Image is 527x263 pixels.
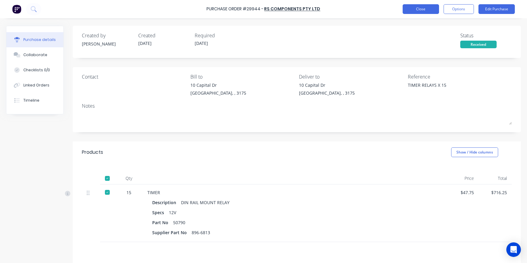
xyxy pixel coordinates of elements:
div: Purchase details [23,37,56,42]
div: [PERSON_NAME] [82,41,133,47]
div: Linked Orders [23,83,49,88]
div: $716.25 [484,189,507,196]
div: Purchase Order #29944 - [207,6,264,12]
div: [GEOGRAPHIC_DATA], , 3175 [299,90,355,96]
div: Part No [152,218,173,227]
div: 10 Capital Dr [299,82,355,88]
a: RS COMPONENTS PTY LTD [264,6,321,12]
button: Collaborate [6,47,63,62]
div: 10 Capital Dr [190,82,246,88]
div: Total [479,172,512,184]
div: Bill to [190,73,294,80]
div: Checklists 0/0 [23,67,50,73]
div: $47.75 [451,189,474,196]
div: 50790 [173,218,185,227]
div: TIMER [147,189,441,196]
img: Factory [12,5,21,14]
div: Received [460,41,497,48]
div: Open Intercom Messenger [506,242,521,257]
div: Supplier Part No [152,228,192,237]
div: 12V [169,208,176,217]
div: Reference [408,73,512,80]
div: Created by [82,32,133,39]
div: Created [138,32,190,39]
textarea: TIMER RELAYS X 15 [408,82,484,96]
button: Options [444,4,474,14]
button: Edit Purchase [478,4,515,14]
div: Description [152,198,181,207]
div: Required [195,32,246,39]
div: 896-6813 [192,228,210,237]
button: Timeline [6,93,63,108]
button: Close [403,4,439,14]
div: Timeline [23,98,39,103]
div: 15 [120,189,138,196]
div: Status [460,32,512,39]
div: Contact [82,73,186,80]
button: Show / Hide columns [451,147,498,157]
div: DIN RAIL MOUNT RELAY [181,198,230,207]
div: Collaborate [23,52,47,58]
div: Qty [115,172,143,184]
div: Specs [152,208,169,217]
button: Checklists 0/0 [6,62,63,78]
button: Linked Orders [6,78,63,93]
div: [GEOGRAPHIC_DATA], , 3175 [190,90,246,96]
div: Price [446,172,479,184]
div: Notes [82,102,512,110]
div: Products [82,149,103,156]
button: Purchase details [6,32,63,47]
div: Deliver to [299,73,403,80]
